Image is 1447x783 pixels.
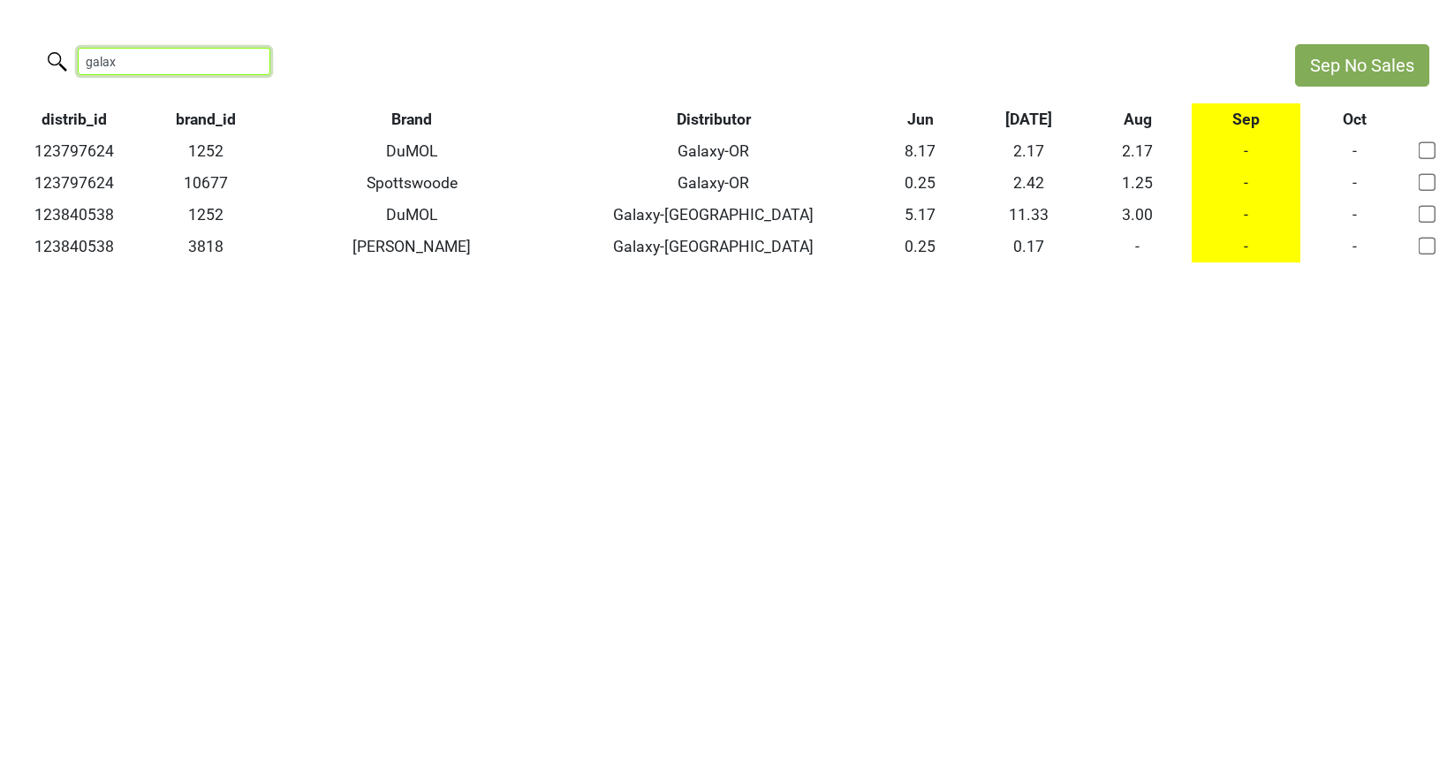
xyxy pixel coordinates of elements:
[867,103,975,135] th: Jun: activate to sort column ascending
[974,103,1083,135] th: Jul: activate to sort column ascending
[262,199,561,231] td: DuMOL
[262,231,561,262] td: [PERSON_NAME]
[867,167,975,199] td: 0.25
[974,135,1083,167] td: 2.17
[1083,167,1192,199] td: 1.25
[148,135,262,167] td: 1252
[974,231,1083,262] td: 0.17
[1300,167,1409,199] td: -
[148,103,262,135] th: brand_id: activate to sort column ascending
[561,167,866,199] td: Galaxy-OR
[561,231,866,262] td: Galaxy-[GEOGRAPHIC_DATA]
[1192,231,1300,262] td: -
[1083,103,1192,135] th: Aug: activate to sort column ascending
[867,199,975,231] td: 5.17
[1083,135,1192,167] td: 2.17
[1083,199,1192,231] td: 3.00
[867,135,975,167] td: 8.17
[974,199,1083,231] td: 11.33
[262,103,561,135] th: Brand: activate to sort column ascending
[1192,167,1300,199] td: -
[974,167,1083,199] td: 2.42
[148,231,262,262] td: 3818
[1083,231,1192,262] td: -
[262,135,561,167] td: DuMOL
[148,167,262,199] td: 10677
[1192,103,1300,135] th: Sep: activate to sort column ascending
[1300,135,1409,167] td: -
[262,167,561,199] td: Spottswoode
[148,199,262,231] td: 1252
[1300,231,1409,262] td: -
[1300,199,1409,231] td: -
[561,199,866,231] td: Galaxy-[GEOGRAPHIC_DATA]
[1300,103,1409,135] th: Oct: activate to sort column ascending
[867,231,975,262] td: 0.25
[1295,44,1429,87] button: Sep No Sales
[561,135,866,167] td: Galaxy-OR
[1192,199,1300,231] td: -
[561,103,866,135] th: Distributor: activate to sort column ascending
[1192,135,1300,167] td: -
[1409,103,1447,135] th: &nbsp;: activate to sort column ascending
